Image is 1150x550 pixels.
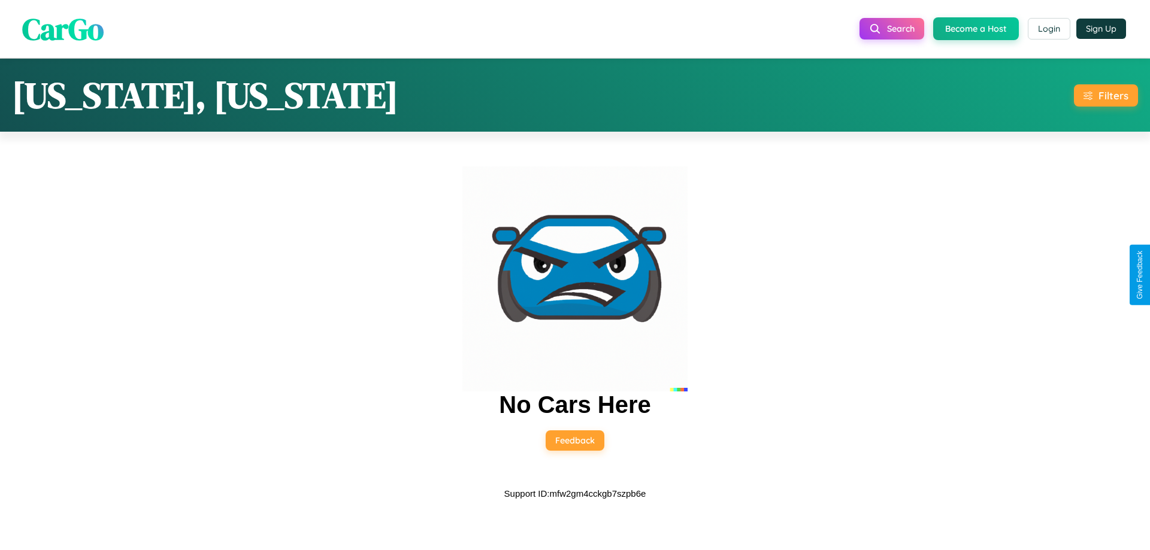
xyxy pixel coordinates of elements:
img: car [462,166,688,391]
div: Filters [1098,89,1128,102]
div: Give Feedback [1136,251,1144,299]
button: Become a Host [933,17,1019,40]
span: Search [887,23,915,34]
button: Login [1028,18,1070,39]
button: Feedback [546,430,604,451]
p: Support ID: mfw2gm4cckgb7szpb6e [504,485,646,502]
button: Search [860,18,924,39]
h1: [US_STATE], [US_STATE] [12,71,398,120]
h2: No Cars Here [499,391,650,418]
span: CarGo [22,8,104,49]
button: Sign Up [1076,19,1126,39]
button: Filters [1074,84,1138,107]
